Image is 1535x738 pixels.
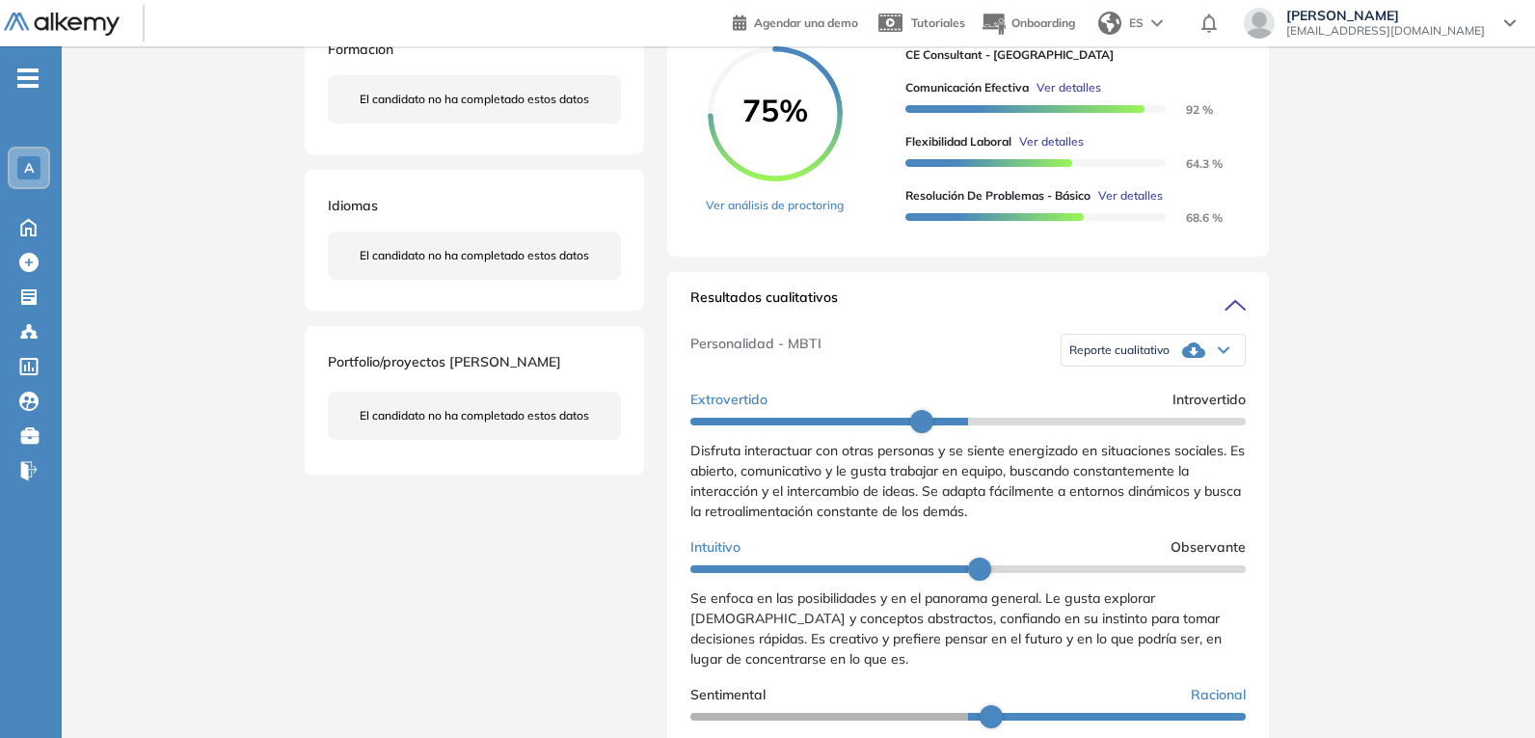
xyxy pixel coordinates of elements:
span: CE Consultant - [GEOGRAPHIC_DATA] [905,46,1230,64]
span: Ver detalles [1098,187,1163,205]
img: arrow [1151,19,1163,27]
button: Ver detalles [1029,79,1101,96]
span: Observante [1171,537,1246,558]
span: Idiomas [328,197,378,214]
span: El candidato no ha completado estos datos [360,247,589,264]
i: - [17,76,39,80]
a: Ver análisis de proctoring [706,197,844,214]
span: Introvertido [1172,390,1246,410]
a: Agendar una demo [733,10,858,33]
button: Ver detalles [1011,133,1084,150]
span: 75% [708,95,843,125]
span: Resultados cualitativos [690,287,838,318]
button: Onboarding [981,3,1075,44]
span: Sentimental [690,685,766,705]
img: world [1098,12,1121,35]
span: Agendar una demo [754,15,858,30]
span: Se enfoca en las posibilidades y en el panorama general. Le gusta explorar [DEMOGRAPHIC_DATA] y c... [690,589,1222,668]
span: Intuitivo [690,537,741,558]
span: Personalidad - MBTI [690,334,821,367]
span: Tutoriales [911,15,965,30]
span: El candidato no ha completado estos datos [360,407,589,424]
span: Flexibilidad Laboral [905,133,1011,150]
span: 64.3 % [1163,156,1223,171]
span: Formación [328,41,393,58]
span: Ver detalles [1019,133,1084,150]
button: Ver detalles [1091,187,1163,205]
span: 92 % [1163,102,1213,117]
span: Extrovertido [690,390,767,410]
span: Disfruta interactuar con otras personas y se siente energizado en situaciones sociales. Es abiert... [690,442,1245,520]
span: 68.6 % [1163,210,1223,225]
span: Resolución de problemas - Básico [905,187,1091,205]
span: [PERSON_NAME] [1286,8,1485,23]
img: Logo [4,13,120,37]
span: Ver detalles [1037,79,1101,96]
span: A [24,160,34,176]
span: Racional [1191,685,1246,705]
span: El candidato no ha completado estos datos [360,91,589,108]
span: Onboarding [1011,15,1075,30]
span: Portfolio/proyectos [PERSON_NAME] [328,353,561,370]
span: Comunicación Efectiva [905,79,1029,96]
span: [EMAIL_ADDRESS][DOMAIN_NAME] [1286,23,1485,39]
span: Reporte cualitativo [1069,342,1170,358]
span: ES [1129,14,1144,32]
